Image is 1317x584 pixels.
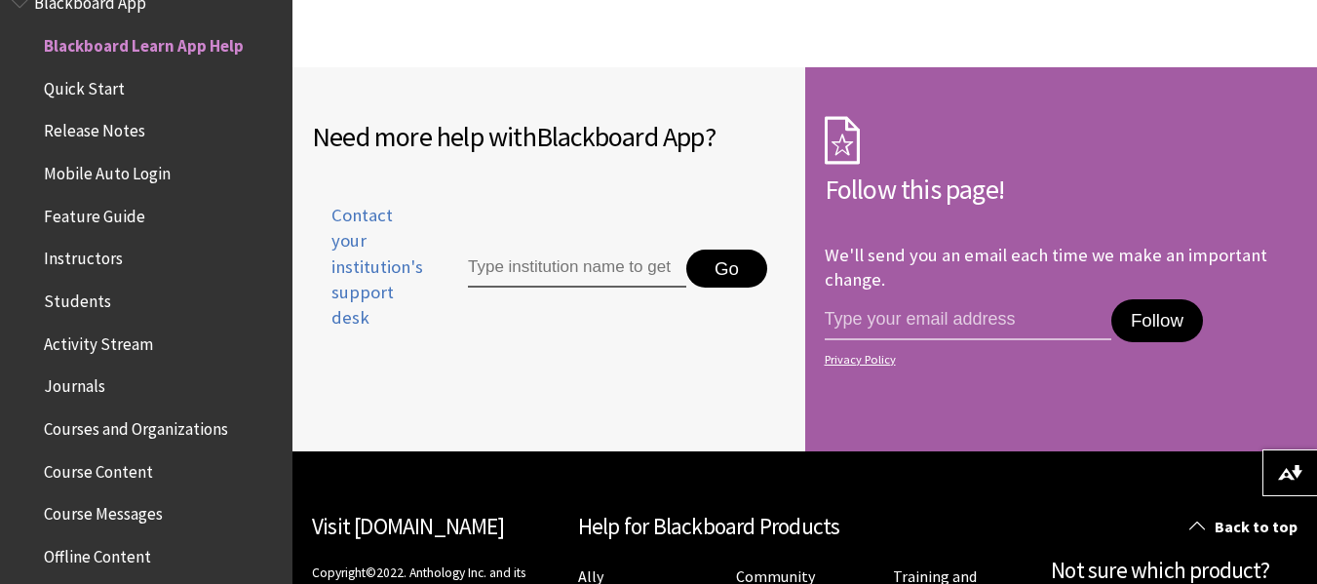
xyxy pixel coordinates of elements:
a: Contact your institution's support desk [312,203,423,354]
span: Journals [44,370,105,397]
button: Go [686,250,767,289]
span: Course Content [44,455,153,482]
span: Activity Stream [44,328,153,354]
input: Type institution name to get support [468,250,686,289]
span: Students [44,285,111,311]
a: Privacy Policy [825,353,1293,367]
span: Release Notes [44,115,145,141]
img: Subscription Icon [825,116,860,165]
span: Courses and Organizations [44,412,228,439]
span: Offline Content [44,540,151,566]
span: Blackboard Learn App Help [44,29,244,56]
span: Course Messages [44,498,163,525]
a: Back to top [1175,509,1317,545]
h2: Help for Blackboard Products [578,510,1032,544]
p: We'll send you an email each time we make an important change. [825,244,1267,290]
button: Follow [1111,299,1203,342]
a: Visit [DOMAIN_NAME] [312,512,504,540]
span: Instructors [44,243,123,269]
span: Quick Start [44,72,125,98]
span: Mobile Auto Login [44,157,171,183]
span: Contact your institution's support desk [312,203,423,331]
h2: Need more help with ? [312,116,786,157]
span: Blackboard App [536,119,705,154]
h2: Follow this page! [825,169,1298,210]
span: Feature Guide [44,200,145,226]
input: email address [825,299,1111,340]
